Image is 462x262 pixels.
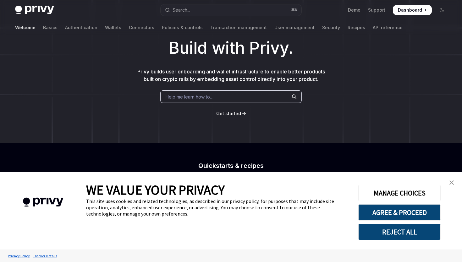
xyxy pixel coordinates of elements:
a: close banner [445,176,458,189]
div: This site uses cookies and related technologies, as described in our privacy policy, for purposes... [86,198,349,217]
img: close banner [449,180,454,185]
img: company logo [9,189,77,216]
a: Privacy Policy [6,250,31,261]
span: WE VALUE YOUR PRIVACY [86,182,225,198]
button: REJECT ALL [358,224,441,240]
a: Tracker Details [31,250,59,261]
button: MANAGE CHOICES [358,185,441,201]
button: AGREE & PROCEED [358,204,441,221]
